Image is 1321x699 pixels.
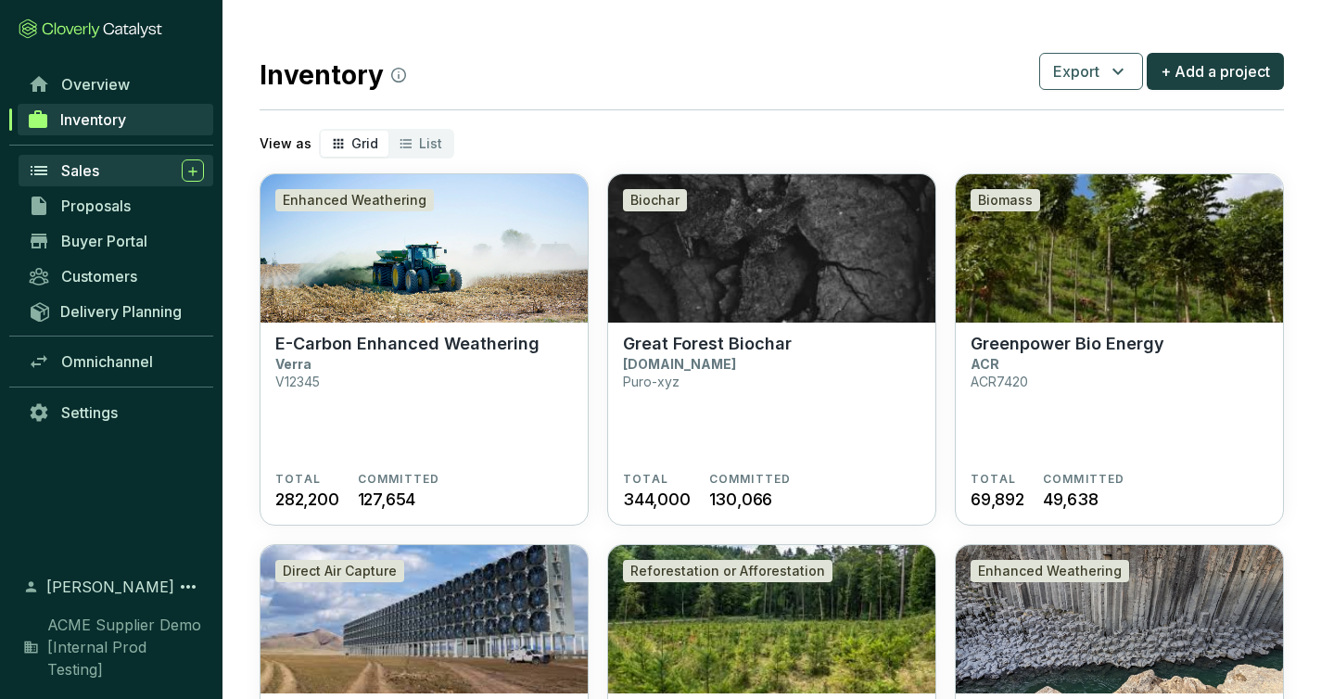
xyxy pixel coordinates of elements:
[61,75,130,94] span: Overview
[1043,487,1099,512] span: 49,638
[275,189,434,211] div: Enhanced Weathering
[61,352,153,371] span: Omnichannel
[971,356,999,372] p: ACR
[275,334,540,354] p: E-Carbon Enhanced Weathering
[623,487,691,512] span: 344,000
[61,267,137,286] span: Customers
[19,225,213,257] a: Buyer Portal
[60,110,126,129] span: Inventory
[971,374,1028,389] p: ACR7420
[623,356,736,372] p: [DOMAIN_NAME]
[19,190,213,222] a: Proposals
[19,346,213,377] a: Omnichannel
[956,545,1283,693] img: E-Carbon Enhanced Weathering
[1053,60,1099,83] span: Export
[260,134,311,153] p: View as
[607,173,936,526] a: Great Forest BiocharBiocharGreat Forest Biochar[DOMAIN_NAME]Puro-xyzTOTAL344,000COMMITTED130,066
[1161,60,1270,83] span: + Add a project
[419,135,442,151] span: List
[608,174,935,323] img: Great Forest Biochar
[358,487,416,512] span: 127,654
[275,487,339,512] span: 282,200
[260,173,589,526] a: E-Carbon Enhanced WeatheringEnhanced WeatheringE-Carbon Enhanced WeatheringVerraV12345TOTAL282,20...
[623,472,668,487] span: TOTAL
[319,129,454,159] div: segmented control
[623,560,832,582] div: Reforestation or Afforestation
[46,576,174,598] span: [PERSON_NAME]
[608,545,935,693] img: Great Oaks Reforestation Project
[19,261,213,292] a: Customers
[275,472,321,487] span: TOTAL
[971,189,1040,211] div: Biomass
[61,161,99,180] span: Sales
[61,403,118,422] span: Settings
[709,487,773,512] span: 130,066
[971,560,1129,582] div: Enhanced Weathering
[47,614,204,680] span: ACME Supplier Demo [Internal Prod Testing]
[709,472,792,487] span: COMMITTED
[260,174,588,323] img: E-Carbon Enhanced Weathering
[275,374,320,389] p: V12345
[351,135,378,151] span: Grid
[971,487,1024,512] span: 69,892
[19,69,213,100] a: Overview
[260,545,588,693] img: CarbonSink Air Capture
[971,334,1164,354] p: Greenpower Bio Energy
[19,296,213,326] a: Delivery Planning
[19,397,213,428] a: Settings
[971,472,1016,487] span: TOTAL
[358,472,440,487] span: COMMITTED
[18,104,213,135] a: Inventory
[61,197,131,215] span: Proposals
[60,302,182,321] span: Delivery Planning
[19,155,213,186] a: Sales
[623,374,680,389] p: Puro-xyz
[275,356,311,372] p: Verra
[1043,472,1125,487] span: COMMITTED
[260,56,406,95] h2: Inventory
[955,173,1284,526] a: Greenpower Bio EnergyBiomassGreenpower Bio EnergyACRACR7420TOTAL69,892COMMITTED49,638
[623,189,687,211] div: Biochar
[1147,53,1284,90] button: + Add a project
[623,334,792,354] p: Great Forest Biochar
[61,232,147,250] span: Buyer Portal
[956,174,1283,323] img: Greenpower Bio Energy
[275,560,404,582] div: Direct Air Capture
[1039,53,1143,90] button: Export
